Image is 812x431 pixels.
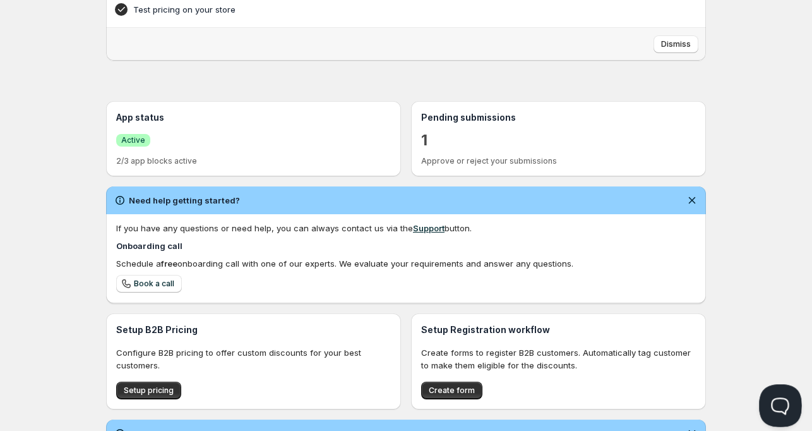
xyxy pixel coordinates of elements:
button: Create form [421,382,482,399]
p: Configure B2B pricing to offer custom discounts for your best customers. [116,346,391,372]
h3: Setup B2B Pricing [116,324,391,336]
span: Dismiss [661,39,691,49]
h3: Setup Registration workflow [421,324,696,336]
span: Active [121,135,145,145]
a: 1 [421,130,427,150]
span: Setup pricing [124,385,174,396]
h2: Need help getting started? [129,194,240,207]
h4: Onboarding call [116,240,696,252]
span: Book a call [134,279,174,289]
h4: Test pricing on your store [133,3,640,16]
div: Schedule a onboarding call with one of our experts. We evaluate your requirements and answer any ... [116,257,696,270]
b: free [161,258,177,269]
p: Approve or reject your submissions [421,156,696,166]
h3: Pending submissions [421,111,696,124]
iframe: Help Scout Beacon - Open [759,384,802,427]
span: Create form [429,385,475,396]
button: Dismiss notification [683,191,701,209]
a: Support [413,223,445,233]
h3: App status [116,111,391,124]
button: Setup pricing [116,382,181,399]
p: Create forms to register B2B customers. Automatically tag customer to make them eligible for the ... [421,346,696,372]
a: SuccessActive [116,133,150,147]
a: Book a call [116,275,182,293]
button: Dismiss [654,35,698,53]
p: 2/3 app blocks active [116,156,391,166]
div: If you have any questions or need help, you can always contact us via the button. [116,222,696,234]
